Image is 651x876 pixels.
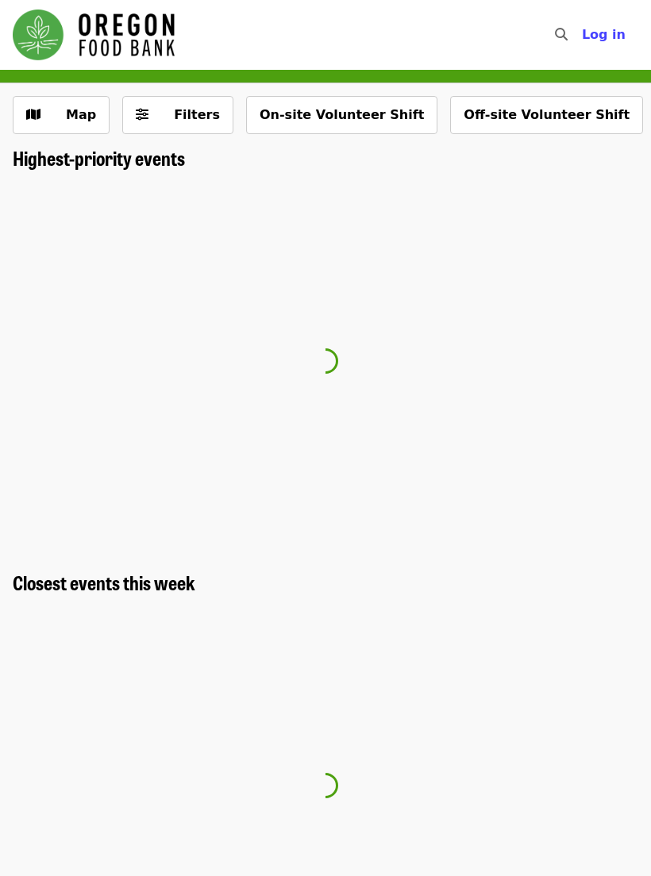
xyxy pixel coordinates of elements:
button: Show map view [13,96,110,134]
span: Map [66,107,96,122]
i: sliders-h icon [136,107,148,122]
img: Oregon Food Bank - Home [13,10,175,60]
a: Closest events this week [13,571,195,594]
button: Off-site Volunteer Shift [450,96,643,134]
a: Highest-priority events [13,147,185,170]
input: Search [577,16,590,54]
span: Closest events this week [13,568,195,596]
span: Highest-priority events [13,144,185,171]
i: map icon [26,107,40,122]
span: Log in [582,27,626,42]
button: Log in [569,19,638,51]
button: On-site Volunteer Shift [246,96,437,134]
button: Filters (0 selected) [122,96,233,134]
span: Filters [174,107,220,122]
i: search icon [555,27,568,42]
